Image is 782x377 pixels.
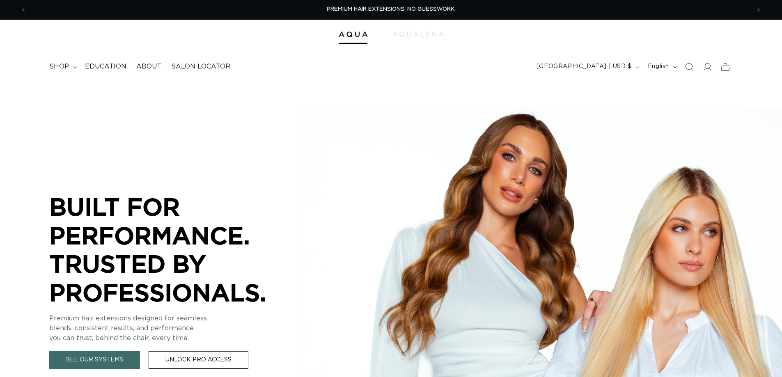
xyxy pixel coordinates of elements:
[327,7,456,12] span: PREMIUM HAIR EXTENSIONS. NO GUESSWORK.
[339,32,367,37] img: Aqua Hair Extensions
[643,59,680,75] button: English
[49,62,69,71] span: shop
[171,62,230,71] span: Salon Locator
[14,2,32,18] button: Previous announcement
[680,58,698,76] summary: Search
[49,313,296,343] p: Premium hair extensions designed for seamless blends, consistent results, and performance you can...
[44,57,80,76] summary: shop
[532,59,643,75] button: [GEOGRAPHIC_DATA] | USD $
[80,57,131,76] a: Education
[392,32,444,37] img: aqualyna.com
[85,62,126,71] span: Education
[49,192,296,306] p: BUILT FOR PERFORMANCE. TRUSTED BY PROFESSIONALS.
[149,351,248,369] a: Unlock Pro Access
[537,62,632,71] span: [GEOGRAPHIC_DATA] | USD $
[131,57,166,76] a: About
[49,351,140,369] a: See Our Systems
[136,62,161,71] span: About
[166,57,235,76] a: Salon Locator
[648,62,669,71] span: English
[750,2,768,18] button: Next announcement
